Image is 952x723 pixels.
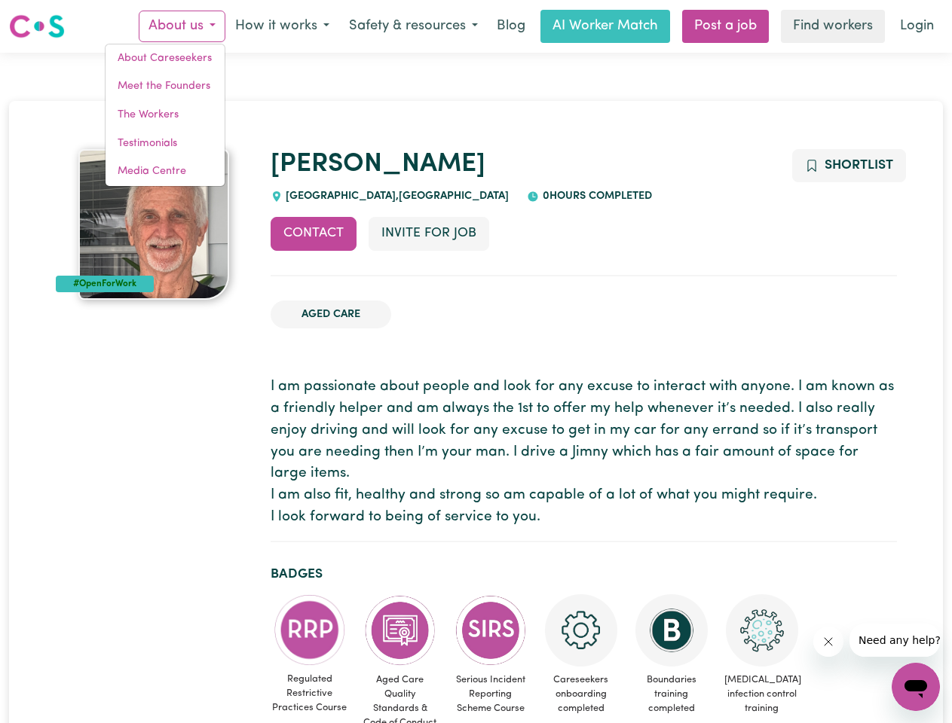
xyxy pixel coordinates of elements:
[106,130,225,158] a: Testimonials
[105,44,225,187] div: About us
[106,101,225,130] a: The Workers
[364,594,436,667] img: CS Academy: Aged Care Quality Standards & Code of Conduct course completed
[540,10,670,43] a: AI Worker Match
[56,149,253,300] a: Kenneth's profile picture'#OpenForWork
[339,11,488,42] button: Safety & resources
[106,44,225,73] a: About Careseekers
[9,9,65,44] a: Careseekers logo
[892,663,940,711] iframe: Button to launch messaging window
[542,667,620,722] span: Careseekers onboarding completed
[271,566,897,582] h2: Badges
[283,191,510,202] span: [GEOGRAPHIC_DATA] , [GEOGRAPHIC_DATA]
[56,276,155,292] div: #OpenForWork
[106,157,225,186] a: Media Centre
[271,377,897,529] p: I am passionate about people and look for any excuse to interact with anyone. I am known as a fri...
[488,10,534,43] a: Blog
[452,667,530,722] span: Serious Incident Reporting Scheme Course
[9,13,65,40] img: Careseekers logo
[682,10,769,43] a: Post a job
[891,10,943,43] a: Login
[726,594,798,667] img: CS Academy: COVID-19 Infection Control Training course completed
[271,217,357,250] button: Contact
[271,300,391,329] li: Aged Care
[813,627,843,657] iframe: Close message
[632,667,711,722] span: Boundaries training completed
[792,149,906,182] button: Add to shortlist
[545,594,617,667] img: CS Academy: Careseekers Onboarding course completed
[369,217,489,250] button: Invite for Job
[225,11,339,42] button: How it works
[139,11,225,42] button: About us
[455,594,527,667] img: CS Academy: Serious Incident Reporting Scheme course completed
[781,10,885,43] a: Find workers
[9,11,91,23] span: Need any help?
[539,191,652,202] span: 0 hours completed
[78,149,229,300] img: Kenneth
[274,594,346,666] img: CS Academy: Regulated Restrictive Practices course completed
[271,151,485,178] a: [PERSON_NAME]
[106,72,225,101] a: Meet the Founders
[271,666,349,721] span: Regulated Restrictive Practices Course
[635,594,708,667] img: CS Academy: Boundaries in care and support work course completed
[849,624,940,657] iframe: Message from company
[723,667,801,722] span: [MEDICAL_DATA] infection control training
[825,159,893,172] span: Shortlist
